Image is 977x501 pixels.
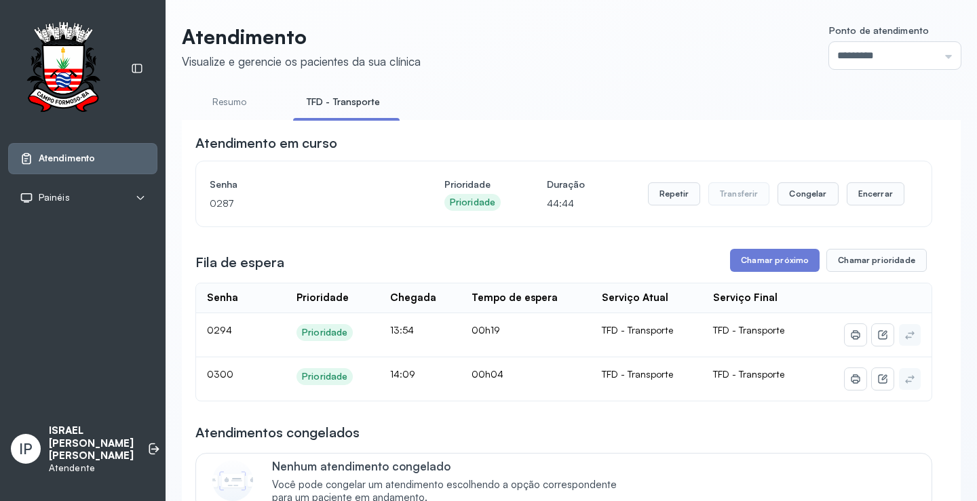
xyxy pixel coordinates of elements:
div: Chegada [390,292,436,304]
p: Atendimento [182,24,421,49]
a: TFD - Transporte [293,91,394,113]
span: 13:54 [390,324,414,336]
button: Transferir [708,182,770,205]
span: 00h19 [472,324,500,336]
p: ISRAEL [PERSON_NAME] [PERSON_NAME] [49,424,134,462]
span: TFD - Transporte [713,368,784,380]
div: Serviço Final [713,292,778,304]
div: TFD - Transporte [602,368,692,380]
span: 00h04 [472,368,503,380]
div: Tempo de espera [472,292,558,304]
img: Logotipo do estabelecimento [14,22,112,116]
h4: Senha [210,175,398,194]
div: Prioridade [296,292,349,304]
button: Chamar próximo [730,249,820,272]
a: Resumo [182,91,277,113]
span: TFD - Transporte [713,324,784,336]
button: Congelar [778,182,838,205]
p: 0287 [210,194,398,213]
span: Painéis [39,192,70,203]
img: Imagem de CalloutCard [212,460,253,501]
p: Nenhum atendimento congelado [272,459,631,473]
div: Serviço Atual [602,292,668,304]
div: Senha [207,292,238,304]
h3: Atendimentos congelados [195,423,360,442]
h4: Duração [547,175,585,194]
span: IP [19,440,33,458]
div: TFD - Transporte [602,324,692,336]
a: Atendimento [20,152,146,165]
span: 0294 [207,324,232,336]
h4: Prioridade [444,175,501,194]
div: Prioridade [302,371,347,382]
p: 44:44 [547,194,585,213]
span: Ponto de atendimento [829,24,929,36]
p: Atendente [49,462,134,474]
span: Atendimento [39,153,95,164]
div: Prioridade [302,327,347,338]
span: 14:09 [390,368,415,380]
span: 0300 [207,368,233,380]
div: Visualize e gerencie os pacientes da sua clínica [182,54,421,68]
h3: Fila de espera [195,253,284,272]
h3: Atendimento em curso [195,134,337,153]
button: Repetir [648,182,700,205]
button: Chamar prioridade [826,249,927,272]
button: Encerrar [847,182,904,205]
div: Prioridade [450,197,495,208]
